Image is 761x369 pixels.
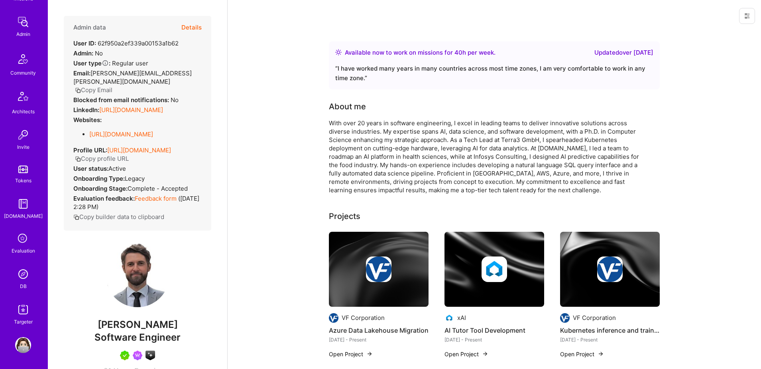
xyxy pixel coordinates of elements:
img: Company logo [560,313,570,323]
img: Admin Search [15,266,31,282]
img: tokens [18,166,28,173]
img: admin teamwork [15,14,31,30]
span: [PERSON_NAME][EMAIL_ADDRESS][PERSON_NAME][DOMAIN_NAME] [73,69,192,85]
div: With over 20 years in software engineering, I excel in leading teams to deliver innovative soluti... [329,119,648,194]
div: Available now to work on missions for h per week . [345,48,496,57]
img: Been on Mission [133,351,142,360]
h4: AI Tutor Tool Development [444,325,544,335]
img: Company logo [482,257,507,282]
img: cover [329,232,429,307]
h4: Azure Data Lakehouse Migration [329,325,429,335]
div: Invite [17,143,29,151]
div: [DOMAIN_NAME] [4,212,43,220]
img: A.I. guild [146,351,155,360]
button: Open Project [329,350,373,358]
i: icon Copy [75,156,81,162]
div: [DATE] - Present [444,335,544,344]
div: [DATE] - Present [560,335,660,344]
img: arrow-right [366,351,373,357]
span: Active [108,165,126,172]
div: Targeter [14,318,33,326]
div: No [73,49,103,57]
strong: User status: [73,165,108,172]
div: Architects [12,107,35,116]
a: [URL][DOMAIN_NAME] [89,130,153,138]
button: Copy Email [75,86,112,94]
img: Company logo [597,257,623,282]
img: guide book [15,196,31,212]
img: A.Teamer in Residence [120,351,130,360]
img: arrow-right [482,351,488,357]
div: [DATE] - Present [329,335,429,344]
strong: Email: [73,69,90,77]
h4: Kubernetes inference and training for Generative AI (Diffusion models) [560,325,660,335]
div: About me [329,101,366,112]
div: Tokens [15,176,31,185]
a: Feedback form [135,195,177,202]
img: cover [444,232,544,307]
img: Skill Targeter [15,302,31,318]
div: No [73,96,179,104]
div: Community [10,69,36,77]
strong: User ID: [73,39,96,47]
button: Copy builder data to clipboard [73,213,164,221]
strong: LinkedIn: [73,106,99,114]
div: Admin [16,30,30,38]
img: Availability [335,49,342,55]
div: DB [20,282,27,290]
a: User Avatar [13,337,33,353]
div: Projects [329,210,360,222]
div: Updated over [DATE] [594,48,653,57]
img: User Avatar [106,243,169,307]
strong: Evaluation feedback: [73,195,135,202]
div: Regular user [73,59,148,67]
strong: Blocked from email notifications: [73,96,171,104]
div: VF Corporation [342,314,385,322]
a: [URL][DOMAIN_NAME] [107,146,171,154]
span: legacy [125,175,145,182]
i: icon SelectionTeam [16,231,31,247]
i: icon Copy [73,214,79,220]
button: Open Project [444,350,488,358]
a: [URL][DOMAIN_NAME] [99,106,163,114]
strong: User type : [73,59,110,67]
span: Complete - Accepted [128,185,188,192]
span: [PERSON_NAME] [64,319,211,331]
strong: Admin: [73,49,93,57]
span: 40 [454,49,462,56]
img: Company logo [444,313,454,323]
img: Community [14,49,33,69]
button: Details [181,16,202,39]
strong: Profile URL: [73,146,107,154]
i: Help [102,59,109,67]
img: cover [560,232,660,307]
div: Evaluation [12,247,35,255]
div: ( [DATE] 2:28 PM ) [73,194,202,211]
div: VF Corporation [573,314,616,322]
span: Software Engineer [94,332,181,343]
div: 62f950a2ef339a00153a1b62 [73,39,179,47]
strong: Onboarding Stage: [73,185,128,192]
img: User Avatar [15,337,31,353]
div: “ I have worked many years in many countries across most time zones, I am very comfortable to wor... [335,64,653,83]
i: icon Copy [75,87,81,93]
button: Open Project [560,350,604,358]
img: Invite [15,127,31,143]
div: xAI [457,314,466,322]
strong: Onboarding Type: [73,175,125,182]
img: arrow-right [598,351,604,357]
img: Company logo [329,313,338,323]
img: Company logo [366,257,391,282]
img: Architects [14,88,33,107]
h4: Admin data [73,24,106,31]
strong: Websites: [73,116,102,124]
button: Copy profile URL [75,154,129,163]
